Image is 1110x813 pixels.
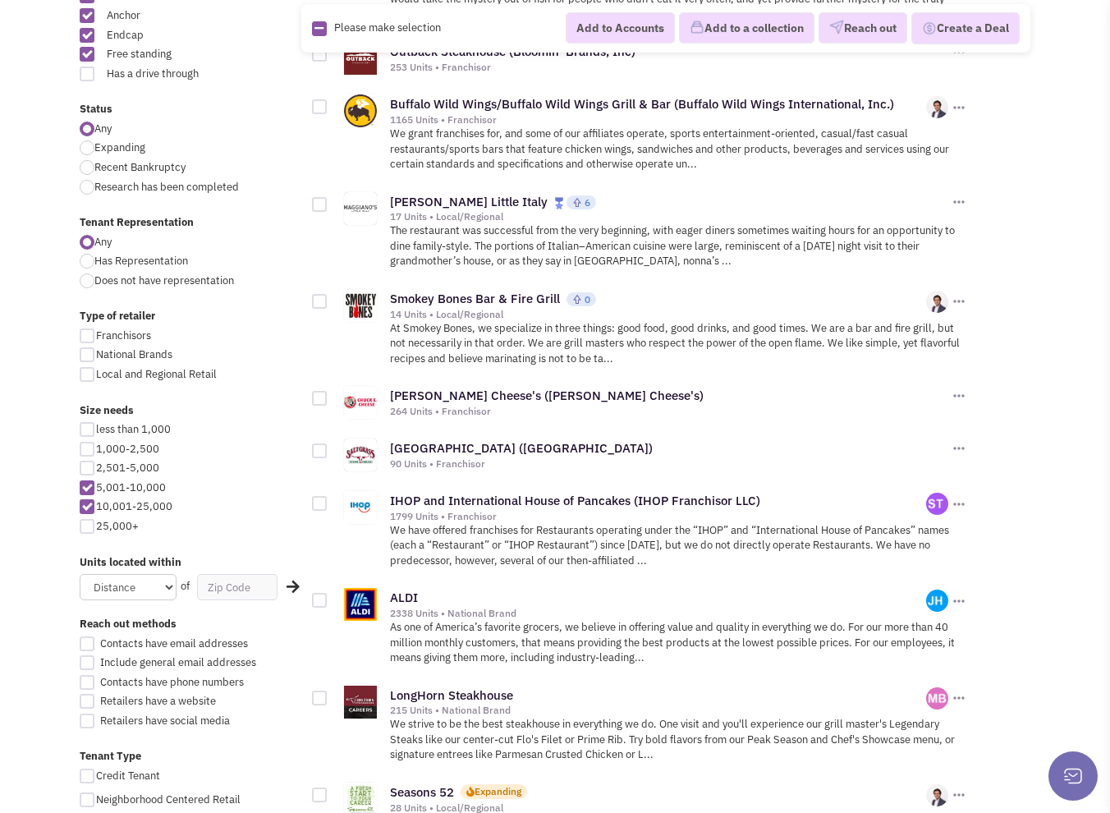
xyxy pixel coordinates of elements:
label: Tenant Type [80,749,301,765]
a: Buffalo Wild Wings/Buffalo Wild Wings Grill & Bar (Buffalo Wild Wings International, Inc.) [390,96,894,112]
span: 5,001-10,000 [96,480,166,494]
a: Smokey Bones Bar & Fire Grill [390,291,560,306]
div: Search Nearby [276,576,297,598]
label: Status [80,102,301,117]
a: Seasons 52 [390,784,454,800]
img: Deal-Dollar.png [922,20,937,38]
span: Expanding [94,140,145,154]
img: locallyfamous-upvote.png [572,197,582,208]
p: As one of America’s favorite grocers, we believe in offering value and quality in everything we d... [390,620,967,666]
span: Has Representation [94,254,188,268]
span: Any [94,122,112,135]
img: locallyfamous-upvote.png [572,294,582,305]
div: 90 Units • Franchisor [390,457,948,471]
span: Anchor [96,8,233,24]
input: Zip Code [197,574,277,600]
span: Credit Tenant [96,769,160,783]
button: Add to a collection [679,13,814,44]
a: ALDI [390,590,418,605]
span: less than 1,000 [96,422,171,436]
img: GWcgSp96gUOB1S4RpiHg8Q.png [926,493,948,515]
span: 10,001-25,000 [96,499,172,513]
span: 0 [585,293,590,305]
span: Include general email addresses [100,655,256,669]
div: 1165 Units • Franchisor [390,113,926,126]
span: Neighborhood Centered Retail [96,792,241,806]
img: locallyfamous-largeicon.png [554,197,564,209]
label: Tenant Representation [80,215,301,231]
a: LongHorn Steakhouse [390,687,513,703]
span: National Brands [96,347,172,361]
div: 253 Units • Franchisor [390,61,948,74]
span: Contacts have email addresses [100,636,248,650]
span: 2,501-5,000 [96,461,159,475]
label: Size needs [80,403,301,419]
p: We have offered franchises for Restaurants operating under the “IHOP” and “International House of... [390,523,967,569]
span: Any [94,235,112,249]
button: Create a Deal [911,12,1020,45]
button: Reach out [819,13,907,44]
span: 6 [585,196,590,209]
div: 17 Units • Local/Regional [390,210,948,223]
span: Free standing [96,47,233,62]
div: Expanding [475,784,521,798]
span: Please make selection [334,21,441,34]
span: Local and Regional Retail [96,367,217,381]
img: Rectangle.png [312,21,327,36]
span: 25,000+ [96,519,139,533]
img: VectorPaper_Plane.png [829,21,844,35]
span: Research has been completed [94,180,239,194]
p: We grant franchises for, and some of our affiliates operate, sports entertainment-oriented, casua... [390,126,967,172]
span: Recent Bankruptcy [94,160,186,174]
div: 1799 Units • Franchisor [390,510,926,523]
div: 2338 Units • National Brand [390,607,926,620]
label: Reach out methods [80,617,301,632]
img: u5d3dRBWs0qmMDKungyBMw.png [926,784,948,806]
label: Units located within [80,555,301,571]
img: 2I3Z1yKndE6wSdz65014tQ.png [926,590,948,612]
span: Does not have representation [94,273,234,287]
div: 14 Units • Local/Regional [390,308,926,321]
label: Type of retailer [80,309,301,324]
p: We strive to be the best steakhouse in everything we do. One visit and you'll experience our gril... [390,717,967,763]
img: u5d3dRBWs0qmMDKungyBMw.png [926,291,948,313]
a: [PERSON_NAME] Cheese's ([PERSON_NAME] Cheese's) [390,388,704,403]
span: of [181,579,190,593]
img: icon-collection-lavender.png [690,21,704,35]
a: [PERSON_NAME] Little Italy [390,194,548,209]
img: fx8D_MpmKk--R6tJeJFsig.png [926,687,948,710]
p: At Smokey Bones, we specialize in three things: good food, good drinks, and good times. We are a ... [390,321,967,367]
a: IHOP and International House of Pancakes (IHOP Franchisor LLC) [390,493,760,508]
span: 1,000-2,500 [96,442,159,456]
img: u5d3dRBWs0qmMDKungyBMw.png [926,96,948,118]
button: Add to Accounts [566,12,675,44]
p: The restaurant was successful from the very beginning, with eager diners sometimes waiting hours ... [390,223,967,269]
span: Contacts have phone numbers [100,675,244,689]
span: Retailers have a website [100,694,216,708]
span: Has a drive through [96,67,233,82]
span: Endcap [96,28,233,44]
span: Retailers have social media [100,714,230,728]
div: 215 Units • National Brand [390,704,926,717]
div: 264 Units • Franchisor [390,405,948,418]
a: [GEOGRAPHIC_DATA] ([GEOGRAPHIC_DATA]) [390,440,653,456]
span: Franchisors [96,328,151,342]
